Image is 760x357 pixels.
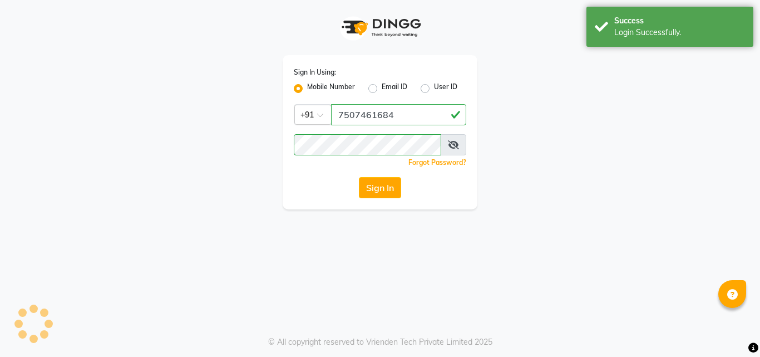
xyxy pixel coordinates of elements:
div: Success [614,15,745,27]
a: Forgot Password? [408,158,466,167]
div: Login Successfully. [614,27,745,38]
img: logo1.svg [335,11,425,44]
label: Email ID [382,82,407,95]
input: Username [331,104,466,125]
label: Sign In Using: [294,67,336,77]
label: Mobile Number [307,82,355,95]
button: Sign In [359,177,401,198]
input: Username [294,134,441,155]
label: User ID [434,82,457,95]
